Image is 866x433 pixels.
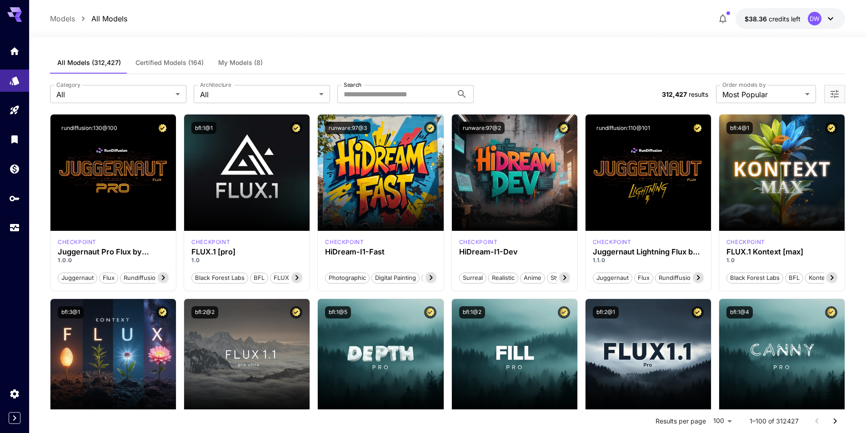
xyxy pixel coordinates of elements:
[58,248,169,256] h3: Juggernaut Pro Flux by RunDiffusion
[805,272,834,284] button: Kontext
[424,122,436,134] button: Certified Model – Vetted for best performance and includes a commercial license.
[786,274,803,283] span: BFL
[9,193,20,204] div: API Keys
[270,274,312,283] span: FLUX.1 [pro]
[9,388,20,399] div: Settings
[593,238,631,246] p: checkpoint
[593,272,632,284] button: juggernaut
[191,238,230,246] div: fluxpro
[825,122,837,134] button: Certified Model – Vetted for best performance and includes a commercial license.
[727,274,783,283] span: Black Forest Labs
[459,306,485,319] button: bfl:1@2
[422,274,456,283] span: Cinematic
[593,238,631,246] div: FLUX.1 D
[825,306,837,319] button: Certified Model – Vetted for best performance and includes a commercial license.
[691,306,704,319] button: Certified Model – Vetted for best performance and includes a commercial license.
[91,13,127,24] a: All Models
[191,238,230,246] p: checkpoint
[58,238,96,246] p: checkpoint
[726,306,753,319] button: bfl:1@4
[290,122,302,134] button: Certified Model – Vetted for best performance and includes a commercial license.
[558,306,570,319] button: Certified Model – Vetted for best performance and includes a commercial license.
[593,274,632,283] span: juggernaut
[325,248,436,256] h3: HiDream-I1-Fast
[547,274,576,283] span: Stylized
[726,248,837,256] div: FLUX.1 Kontext [max]
[826,412,844,430] button: Go to next page
[325,238,364,246] p: checkpoint
[656,274,697,283] span: rundiffusion
[50,13,127,24] nav: breadcrumb
[9,72,20,84] div: Models
[593,122,654,134] button: rundiffusion:110@101
[421,272,456,284] button: Cinematic
[191,248,302,256] h3: FLUX.1 [pro]
[558,122,570,134] button: Certified Model – Vetted for best performance and includes a commercial license.
[191,122,216,134] button: bfl:1@1
[58,306,84,319] button: bfl:3@1
[156,122,169,134] button: Certified Model – Vetted for best performance and includes a commercial license.
[691,122,704,134] button: Certified Model – Vetted for best performance and includes a commercial license.
[722,81,766,89] label: Order models by
[634,272,653,284] button: flux
[200,89,315,100] span: All
[9,222,20,234] div: Usage
[57,59,121,67] span: All Models (312,427)
[726,238,765,246] div: FLUX.1 Kontext [max]
[459,238,498,246] p: checkpoint
[99,272,118,284] button: flux
[460,274,486,283] span: Surreal
[325,238,364,246] div: HiDream Fast
[191,272,248,284] button: Black Forest Labs
[58,122,121,134] button: rundiffusion:130@100
[290,306,302,319] button: Certified Model – Vetted for best performance and includes a commercial license.
[736,8,845,29] button: $38.35501DW
[9,105,20,116] div: Playground
[459,248,570,256] h3: HiDream-I1-Dev
[726,272,783,284] button: Black Forest Labs
[459,272,486,284] button: Surreal
[726,238,765,246] p: checkpoint
[100,274,118,283] span: flux
[662,90,687,98] span: 312,427
[58,256,169,264] p: 1.0.0
[372,274,419,283] span: Digital Painting
[593,248,704,256] div: Juggernaut Lightning Flux by RunDiffusion
[56,89,172,100] span: All
[488,272,518,284] button: Realistic
[656,417,706,426] p: Results per page
[722,89,801,100] span: Most Popular
[135,59,204,67] span: Certified Models (164)
[56,81,80,89] label: Category
[325,274,369,283] span: Photographic
[50,13,75,24] a: Models
[547,272,576,284] button: Stylized
[325,306,351,319] button: bfl:1@5
[58,272,97,284] button: juggernaut
[829,89,840,100] button: Open more filters
[726,122,753,134] button: bfl:4@1
[218,59,263,67] span: My Models (8)
[9,163,20,174] div: Wallet
[250,272,268,284] button: BFL
[58,274,97,283] span: juggernaut
[808,12,821,25] div: DW
[745,15,769,23] span: $38.36
[344,81,361,89] label: Search
[9,412,20,424] button: Expand sidebar
[750,417,799,426] p: 1–100 of 312427
[325,272,370,284] button: Photographic
[270,272,312,284] button: FLUX.1 [pro]
[120,274,162,283] span: rundiffusion
[489,274,518,283] span: Realistic
[520,272,545,284] button: Anime
[192,274,248,283] span: Black Forest Labs
[191,256,302,264] p: 1.0
[9,45,20,57] div: Home
[689,90,708,98] span: results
